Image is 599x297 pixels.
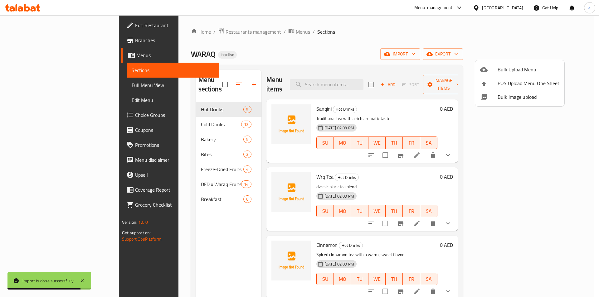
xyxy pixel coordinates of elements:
li: POS Upload Menu One Sheet [475,76,564,90]
li: Upload bulk menu [475,63,564,76]
span: Bulk Image upload [498,93,559,101]
span: Bulk Upload Menu [498,66,559,73]
div: Import is done successfully [22,277,74,284]
span: POS Upload Menu One Sheet [498,79,559,87]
